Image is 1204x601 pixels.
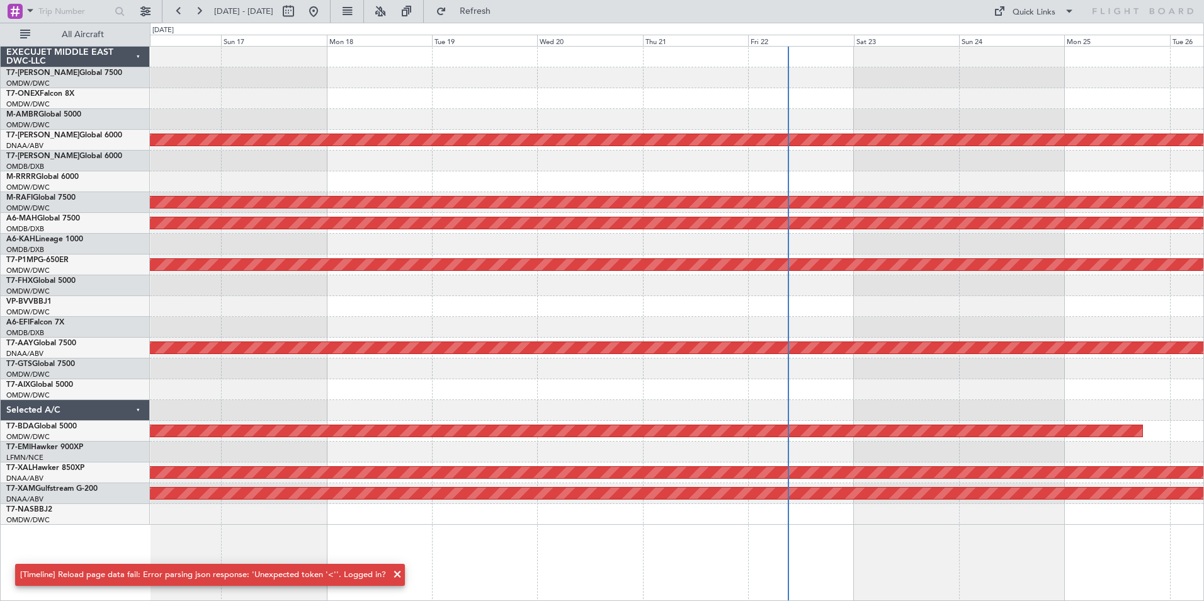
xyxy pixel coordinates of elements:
span: T7-EMI [6,444,31,451]
span: M-RRRR [6,173,36,181]
a: OMDW/DWC [6,432,50,442]
div: Sat 23 [854,35,959,46]
span: T7-[PERSON_NAME] [6,152,79,160]
a: OMDW/DWC [6,120,50,130]
button: Quick Links [987,1,1081,21]
a: OMDB/DXB [6,245,44,255]
a: OMDW/DWC [6,391,50,400]
span: All Aircraft [33,30,133,39]
a: OMDW/DWC [6,100,50,109]
a: DNAA/ABV [6,495,43,504]
span: T7-XAL [6,464,32,472]
a: T7-XALHawker 850XP [6,464,84,472]
span: A6-KAH [6,236,35,243]
a: OMDW/DWC [6,266,50,275]
a: T7-FHXGlobal 5000 [6,277,76,285]
a: OMDW/DWC [6,287,50,296]
a: OMDB/DXB [6,224,44,234]
span: T7-[PERSON_NAME] [6,69,79,77]
div: Quick Links [1013,6,1055,19]
a: M-RRRRGlobal 6000 [6,173,79,181]
a: T7-AIXGlobal 5000 [6,381,73,389]
a: OMDW/DWC [6,203,50,213]
span: T7-[PERSON_NAME] [6,132,79,139]
a: OMDW/DWC [6,370,50,379]
div: Sat 16 [116,35,221,46]
a: T7-AAYGlobal 7500 [6,340,76,347]
a: T7-GTSGlobal 7500 [6,360,75,368]
a: OMDW/DWC [6,183,50,192]
a: OMDW/DWC [6,307,50,317]
a: OMDW/DWC [6,79,50,88]
a: T7-BDAGlobal 5000 [6,423,77,430]
div: Thu 21 [643,35,748,46]
a: A6-KAHLineage 1000 [6,236,83,243]
div: Tue 19 [432,35,537,46]
a: T7-ONEXFalcon 8X [6,90,74,98]
div: [DATE] [152,25,174,36]
button: Refresh [430,1,506,21]
a: T7-[PERSON_NAME]Global 7500 [6,69,122,77]
a: OMDB/DXB [6,328,44,338]
a: M-RAFIGlobal 7500 [6,194,76,202]
a: DNAA/ABV [6,474,43,483]
div: [Timeline] Reload page data fail: Error parsing json response: 'Unexpected token '<''. Logged in? [20,569,386,581]
a: VP-BVVBBJ1 [6,298,52,306]
a: T7-[PERSON_NAME]Global 6000 [6,152,122,160]
a: T7-P1MPG-650ER [6,256,69,264]
span: T7-NAS [6,506,34,513]
div: Mon 25 [1064,35,1169,46]
span: A6-EFI [6,319,30,326]
a: T7-XAMGulfstream G-200 [6,485,98,493]
span: T7-GTS [6,360,32,368]
span: T7-XAM [6,485,35,493]
span: Refresh [449,7,502,16]
a: LFMN/NCE [6,453,43,462]
span: T7-AAY [6,340,33,347]
span: [DATE] - [DATE] [214,6,273,17]
a: A6-MAHGlobal 7500 [6,215,80,222]
div: Fri 22 [748,35,853,46]
a: DNAA/ABV [6,141,43,151]
span: M-AMBR [6,111,38,118]
input: Trip Number [38,2,111,21]
a: T7-[PERSON_NAME]Global 6000 [6,132,122,139]
span: T7-P1MP [6,256,38,264]
a: DNAA/ABV [6,349,43,358]
a: A6-EFIFalcon 7X [6,319,64,326]
span: T7-BDA [6,423,34,430]
span: M-RAFI [6,194,33,202]
div: Sun 17 [221,35,326,46]
div: Wed 20 [537,35,642,46]
span: VP-BVV [6,298,33,306]
a: OMDB/DXB [6,162,44,171]
span: T7-AIX [6,381,30,389]
span: T7-ONEX [6,90,40,98]
span: A6-MAH [6,215,37,222]
div: Sun 24 [959,35,1064,46]
button: All Aircraft [14,25,137,45]
a: T7-EMIHawker 900XP [6,444,83,451]
span: T7-FHX [6,277,33,285]
a: M-AMBRGlobal 5000 [6,111,81,118]
a: T7-NASBBJ2 [6,506,52,513]
div: Mon 18 [327,35,432,46]
a: OMDW/DWC [6,515,50,525]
